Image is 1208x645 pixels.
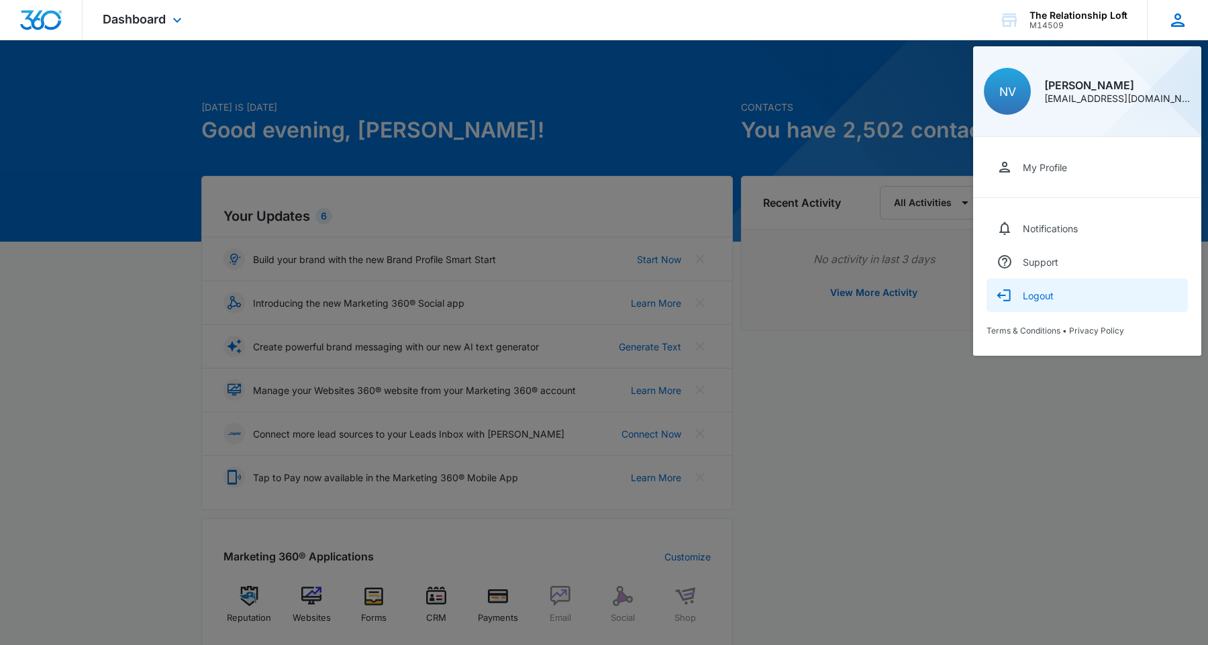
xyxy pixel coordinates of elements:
[987,245,1188,279] a: Support
[1023,162,1067,173] div: My Profile
[1029,10,1127,21] div: account name
[1044,94,1191,103] div: [EMAIL_ADDRESS][DOMAIN_NAME]
[987,326,1060,336] a: Terms & Conditions
[1023,256,1058,268] div: Support
[103,12,166,26] span: Dashboard
[987,326,1188,336] div: •
[1023,223,1078,234] div: Notifications
[987,150,1188,184] a: My Profile
[1069,326,1124,336] a: Privacy Policy
[1023,290,1054,301] div: Logout
[1044,80,1191,91] div: [PERSON_NAME]
[999,85,1016,99] span: NV
[987,279,1188,312] button: Logout
[987,211,1188,245] a: Notifications
[1029,21,1127,30] div: account id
